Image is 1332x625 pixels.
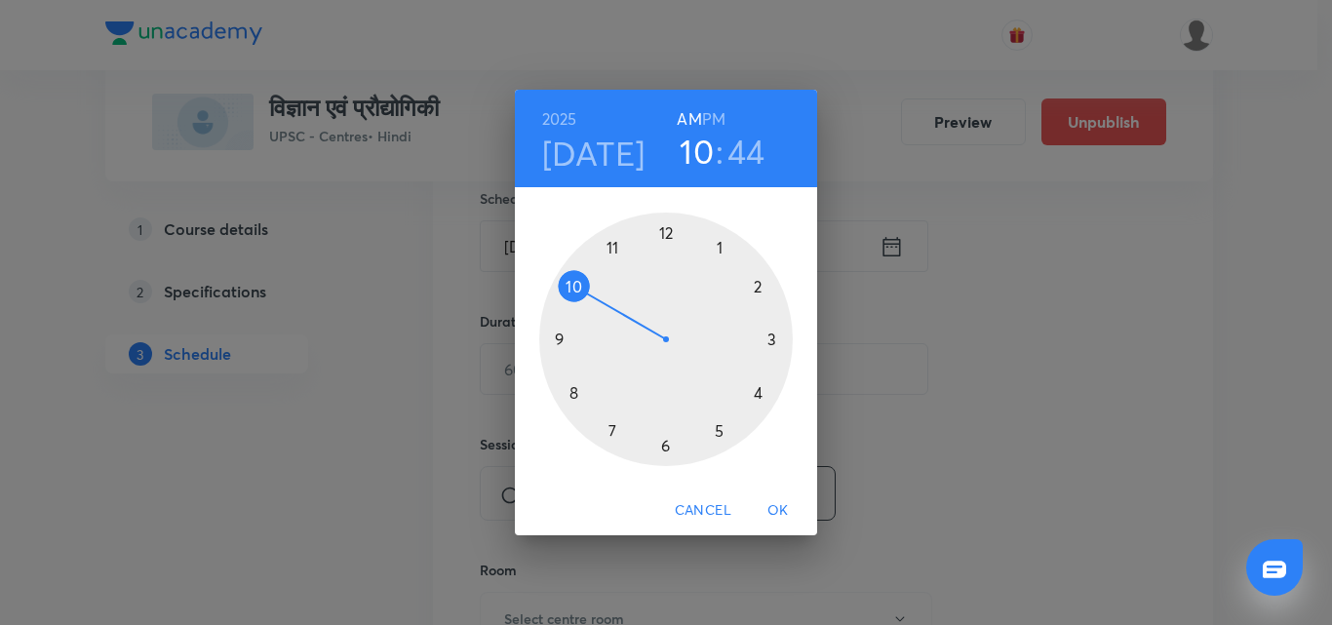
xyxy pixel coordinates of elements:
[542,105,577,133] button: 2025
[716,131,724,172] h3: :
[667,492,739,528] button: Cancel
[747,492,809,528] button: OK
[702,105,725,133] button: PM
[755,498,802,523] span: OK
[727,131,765,172] button: 44
[542,133,646,174] button: [DATE]
[677,105,701,133] button: AM
[680,131,714,172] button: 10
[675,498,731,523] span: Cancel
